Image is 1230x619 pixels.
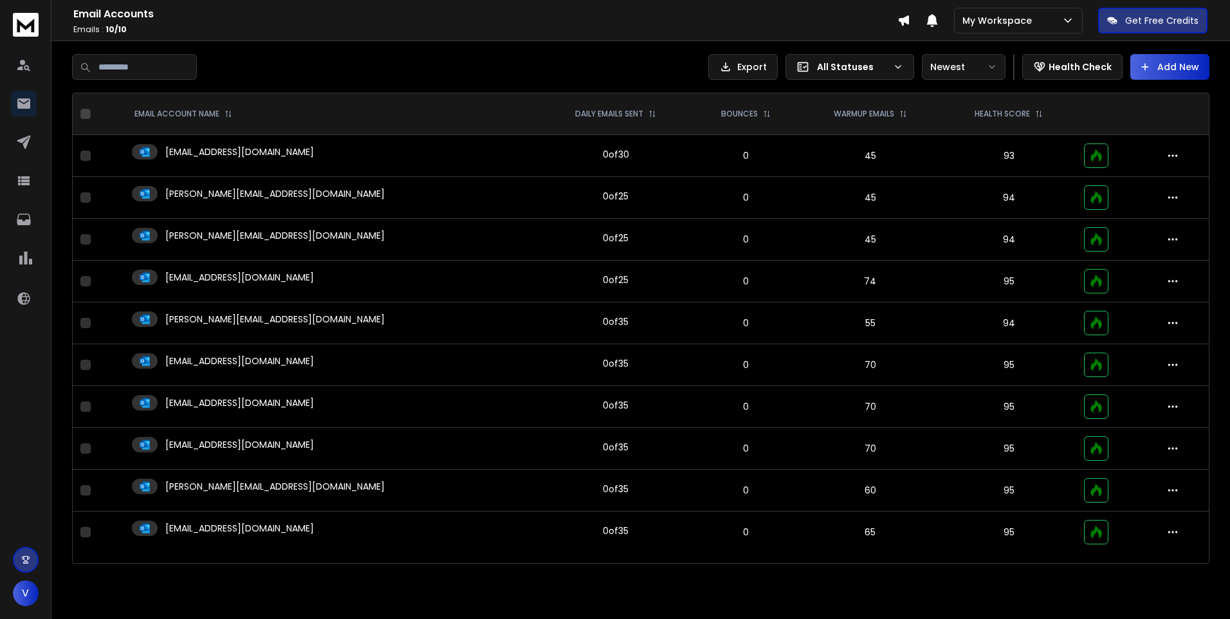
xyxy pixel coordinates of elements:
[834,109,894,119] p: WARMUP EMAILS
[799,135,941,177] td: 45
[603,483,629,495] div: 0 of 35
[1022,54,1123,80] button: Health Check
[13,580,39,606] button: V
[701,149,791,162] p: 0
[942,344,1076,386] td: 95
[721,109,758,119] p: BOUNCES
[603,399,629,412] div: 0 of 35
[1130,54,1209,80] button: Add New
[799,470,941,512] td: 60
[799,386,941,428] td: 70
[942,177,1076,219] td: 94
[701,191,791,204] p: 0
[708,54,778,80] button: Export
[165,522,314,535] p: [EMAIL_ADDRESS][DOMAIN_NAME]
[701,317,791,329] p: 0
[603,273,629,286] div: 0 of 25
[1125,14,1198,27] p: Get Free Credits
[701,233,791,246] p: 0
[73,6,897,22] h1: Email Accounts
[799,428,941,470] td: 70
[942,470,1076,512] td: 95
[922,54,1005,80] button: Newest
[942,219,1076,261] td: 94
[799,177,941,219] td: 45
[942,428,1076,470] td: 95
[942,512,1076,553] td: 95
[962,14,1037,27] p: My Workspace
[1049,60,1112,73] p: Health Check
[603,357,629,370] div: 0 of 35
[603,148,629,161] div: 0 of 30
[701,526,791,539] p: 0
[701,442,791,455] p: 0
[701,400,791,413] p: 0
[799,219,941,261] td: 45
[942,386,1076,428] td: 95
[165,313,385,326] p: [PERSON_NAME][EMAIL_ADDRESS][DOMAIN_NAME]
[134,109,232,119] div: EMAIL ACCOUNT NAME
[701,484,791,497] p: 0
[603,190,629,203] div: 0 of 25
[165,438,314,451] p: [EMAIL_ADDRESS][DOMAIN_NAME]
[165,271,314,284] p: [EMAIL_ADDRESS][DOMAIN_NAME]
[603,315,629,328] div: 0 of 35
[575,109,643,119] p: DAILY EMAILS SENT
[975,109,1030,119] p: HEALTH SCORE
[799,344,941,386] td: 70
[799,512,941,553] td: 65
[106,24,127,35] span: 10 / 10
[817,60,888,73] p: All Statuses
[165,229,385,242] p: [PERSON_NAME][EMAIL_ADDRESS][DOMAIN_NAME]
[1098,8,1207,33] button: Get Free Credits
[942,302,1076,344] td: 94
[603,524,629,537] div: 0 of 35
[13,13,39,37] img: logo
[799,302,941,344] td: 55
[73,24,897,35] p: Emails :
[701,275,791,288] p: 0
[799,261,941,302] td: 74
[165,355,314,367] p: [EMAIL_ADDRESS][DOMAIN_NAME]
[165,145,314,158] p: [EMAIL_ADDRESS][DOMAIN_NAME]
[942,135,1076,177] td: 93
[942,261,1076,302] td: 95
[165,187,385,200] p: [PERSON_NAME][EMAIL_ADDRESS][DOMAIN_NAME]
[165,396,314,409] p: [EMAIL_ADDRESS][DOMAIN_NAME]
[603,441,629,454] div: 0 of 35
[165,480,385,493] p: [PERSON_NAME][EMAIL_ADDRESS][DOMAIN_NAME]
[701,358,791,371] p: 0
[603,232,629,245] div: 0 of 25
